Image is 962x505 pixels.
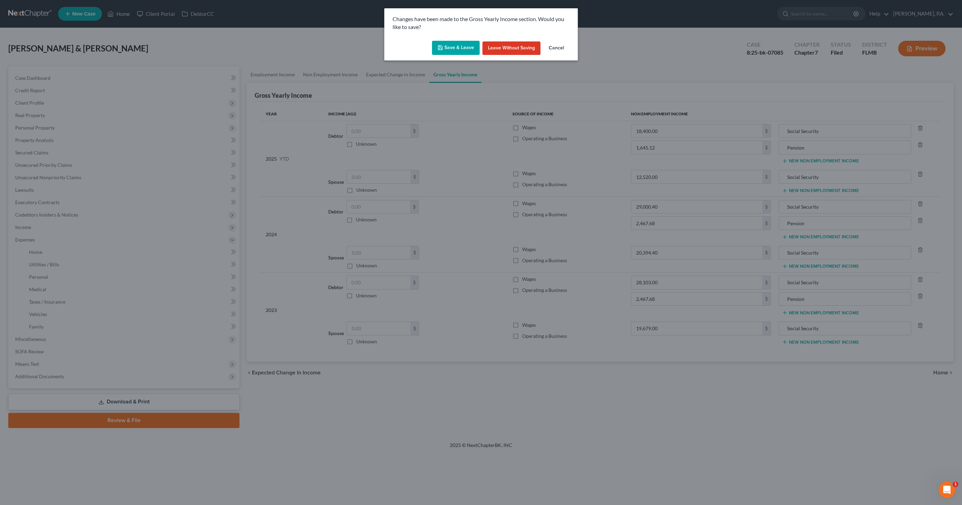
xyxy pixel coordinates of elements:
[953,482,958,487] span: 1
[432,41,480,55] button: Save & Leave
[543,41,569,55] button: Cancel
[939,482,955,498] iframe: Intercom live chat
[482,41,540,55] button: Leave without Saving
[393,15,569,31] p: Changes have been made to the Gross Yearly Income section. Would you like to save?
